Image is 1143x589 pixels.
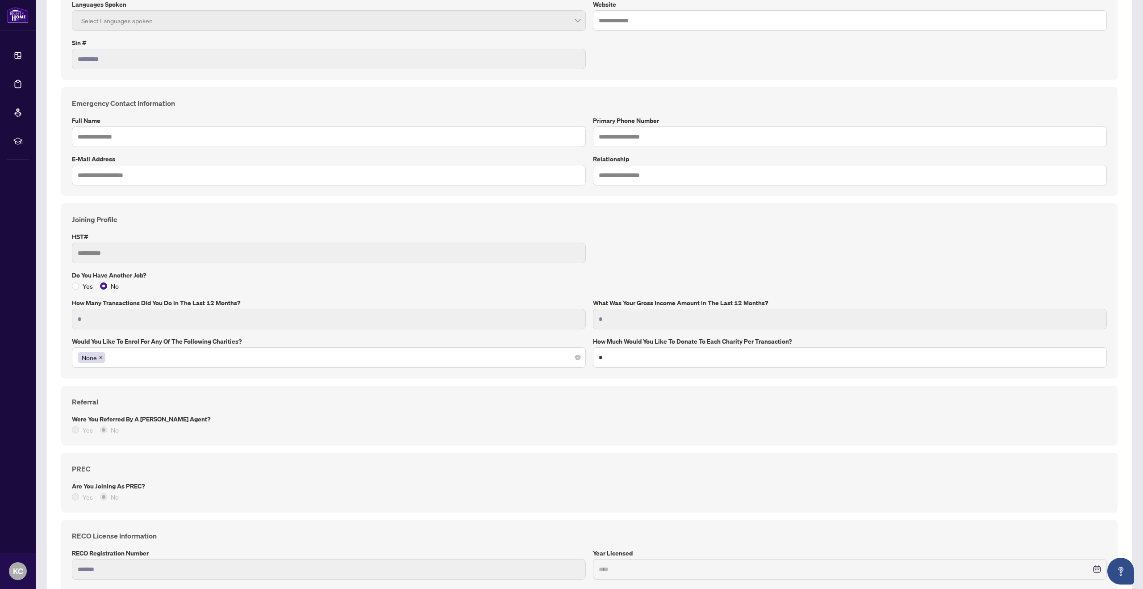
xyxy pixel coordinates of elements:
h4: Joining Profile [72,214,1107,225]
span: No [107,492,122,502]
label: Year Licensed [593,548,1107,558]
label: Relationship [593,154,1107,164]
label: Do you have another job? [72,270,1107,280]
label: Were you referred by a [PERSON_NAME] Agent? [72,414,1107,424]
h4: RECO License Information [72,530,1107,541]
span: Yes [79,281,96,291]
span: Yes [79,492,96,502]
label: HST# [72,232,586,242]
img: logo [7,7,29,23]
span: close-circle [575,355,580,360]
span: Yes [79,425,96,435]
h4: Referral [72,396,1107,407]
label: How many transactions did you do in the last 12 months? [72,298,586,308]
button: Open asap [1107,558,1134,585]
span: No [107,281,122,291]
label: RECO Registration Number [72,548,586,558]
label: Are you joining as PREC? [72,481,1107,491]
label: What was your gross income amount in the last 12 months? [593,298,1107,308]
label: Primary Phone Number [593,116,1107,126]
label: Sin # [72,38,586,48]
h4: Emergency Contact Information [72,98,1107,109]
span: None [82,353,97,362]
h4: PREC [72,463,1107,474]
label: How much would you like to donate to each charity per transaction? [593,337,1107,346]
span: None [78,352,105,363]
label: Would you like to enrol for any of the following charities? [72,337,586,346]
label: Full Name [72,116,586,126]
label: E-mail Address [72,154,586,164]
span: close [99,355,103,360]
span: No [107,425,122,435]
span: KC [13,565,23,577]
